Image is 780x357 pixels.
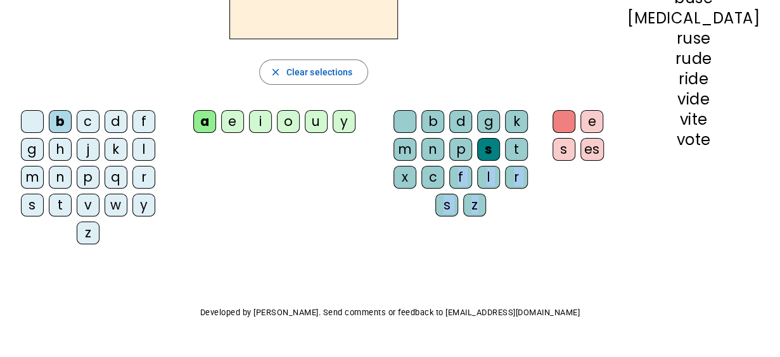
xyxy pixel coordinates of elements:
[10,305,770,320] p: Developed by [PERSON_NAME]. Send comments or feedback to [EMAIL_ADDRESS][DOMAIN_NAME]
[393,138,416,161] div: m
[77,138,99,161] div: j
[221,110,244,133] div: e
[580,110,603,133] div: e
[449,138,472,161] div: p
[627,11,760,26] div: [MEDICAL_DATA]
[505,138,528,161] div: t
[49,110,72,133] div: b
[21,138,44,161] div: g
[277,110,300,133] div: o
[627,132,760,147] div: vote
[449,166,472,189] div: f
[270,66,281,78] mat-icon: close
[627,51,760,66] div: rude
[49,166,72,189] div: n
[77,110,99,133] div: c
[21,194,44,216] div: s
[477,138,500,161] div: s
[286,65,353,80] span: Clear selections
[105,194,127,216] div: w
[627,31,760,46] div: ruse
[193,110,216,133] div: a
[132,138,155,161] div: l
[132,194,155,216] div: y
[77,194,99,216] div: v
[105,110,127,133] div: d
[49,138,72,161] div: h
[505,166,528,189] div: r
[627,92,760,107] div: vide
[421,138,444,161] div: n
[259,59,369,85] button: Clear selections
[132,110,155,133] div: f
[435,194,458,216] div: s
[553,138,575,161] div: s
[105,166,127,189] div: q
[333,110,355,133] div: y
[449,110,472,133] div: d
[627,72,760,87] div: ride
[105,138,127,161] div: k
[77,166,99,189] div: p
[627,112,760,127] div: vite
[305,110,328,133] div: u
[421,166,444,189] div: c
[49,194,72,216] div: t
[249,110,272,133] div: i
[77,222,99,244] div: z
[21,166,44,189] div: m
[132,166,155,189] div: r
[477,166,500,189] div: l
[477,110,500,133] div: g
[463,194,486,216] div: z
[421,110,444,133] div: b
[393,166,416,189] div: x
[505,110,528,133] div: k
[580,138,604,161] div: es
